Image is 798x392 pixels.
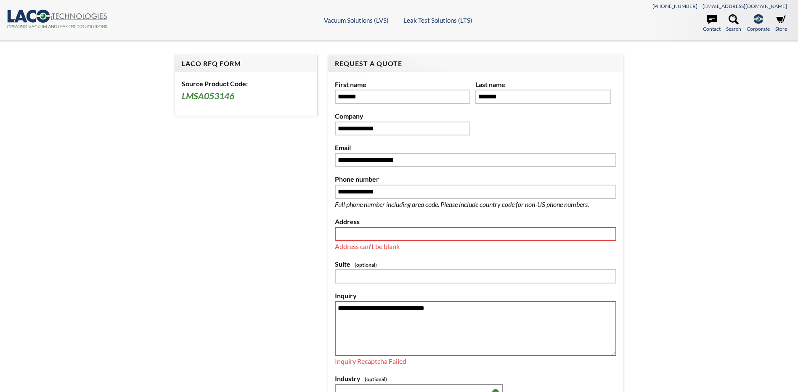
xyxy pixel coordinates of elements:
label: First name [335,79,470,90]
span: Inquiry Recaptcha Failed [335,357,406,365]
h4: LACO RFQ Form [182,59,310,68]
a: Vacuum Solutions (LVS) [324,16,389,24]
label: Address [335,216,616,227]
label: Industry [335,373,616,384]
h3: LMSA053146 [182,90,310,102]
a: Search [726,14,741,33]
h4: Request A Quote [335,59,616,68]
label: Inquiry [335,290,616,301]
b: Source Product Code: [182,79,248,87]
a: Contact [703,14,721,33]
a: [EMAIL_ADDRESS][DOMAIN_NAME] [703,3,787,9]
label: Suite [335,259,616,270]
label: Last name [475,79,611,90]
a: Leak Test Solutions (LTS) [403,16,472,24]
label: Email [335,142,616,153]
span: Address can't be blank [335,242,400,250]
a: Store [775,14,787,33]
p: Full phone number including area code. Please include country code for non-US phone numbers. [335,199,616,210]
a: [PHONE_NUMBER] [652,3,697,9]
label: Phone number [335,174,616,185]
label: Company [335,111,470,122]
span: Corporate [747,25,770,33]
